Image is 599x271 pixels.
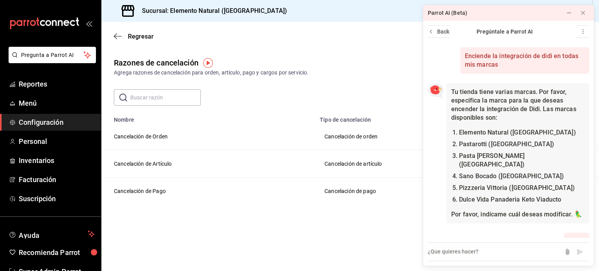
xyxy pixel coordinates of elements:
[101,112,315,123] th: Nombre
[21,51,84,59] span: Pregunta a Parrot AI
[315,123,519,150] td: Cancelación de orden
[101,112,599,205] table: voidReasonsTable
[315,177,519,205] td: Cancelación de pago
[459,152,585,169] li: Pasta [PERSON_NAME] ([GEOGRAPHIC_DATA])
[569,237,585,246] span: todas
[114,69,587,77] div: Agrega razones de cancelación para orden, artículo, pago y cargos por servicio.
[19,229,85,239] span: Ayuda
[450,28,560,36] div: Pregúntale a Parrot AI
[459,128,585,137] li: Elemento Natural ([GEOGRAPHIC_DATA])
[101,123,315,150] td: Cancelación de Orden
[86,20,92,27] button: open_drawer_menu
[428,9,467,17] div: Parrot AI (Beta)
[136,6,287,16] h3: Sucursal: Elemento Natural ([GEOGRAPHIC_DATA])
[5,57,96,65] a: Pregunta a Parrot AI
[114,57,198,69] div: Razones de cancelación
[19,193,95,204] span: Suscripción
[101,177,315,205] td: Cancelación de Pago
[459,140,585,149] li: Pastarotti ([GEOGRAPHIC_DATA])
[19,155,95,166] span: Inventarios
[19,247,95,258] span: Recomienda Parrot
[465,52,585,69] span: Enciende la integración de didi en todas mis marcas
[114,33,154,40] button: Regresar
[19,136,95,147] span: Personal
[451,88,585,122] p: Tu tienda tiene varias marcas. Por favor, especifica la marca para la que deseas encender la inte...
[451,210,585,219] p: Por favor, indícame cuál deseas modificar. 🦜
[19,174,95,185] span: Facturación
[203,58,213,68] img: Tooltip marker
[459,172,585,181] li: Sano Bocado ([GEOGRAPHIC_DATA])
[459,195,585,204] li: Dulce Vida Panaderia Keto Viaducto
[315,112,519,123] th: Tipo de cancelación
[9,47,96,63] button: Pregunta a Parrot AI
[459,184,585,192] li: Pizzzeria Vittoria ([GEOGRAPHIC_DATA])
[437,28,450,36] span: Back
[101,150,315,177] td: Cancelación de Artículo
[19,117,95,128] span: Configuración
[428,25,450,38] button: Back
[19,98,95,108] span: Menú
[130,90,201,105] input: Buscar razón
[128,33,154,40] span: Regresar
[19,79,95,89] span: Reportes
[315,150,519,177] td: Cancelación de artículo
